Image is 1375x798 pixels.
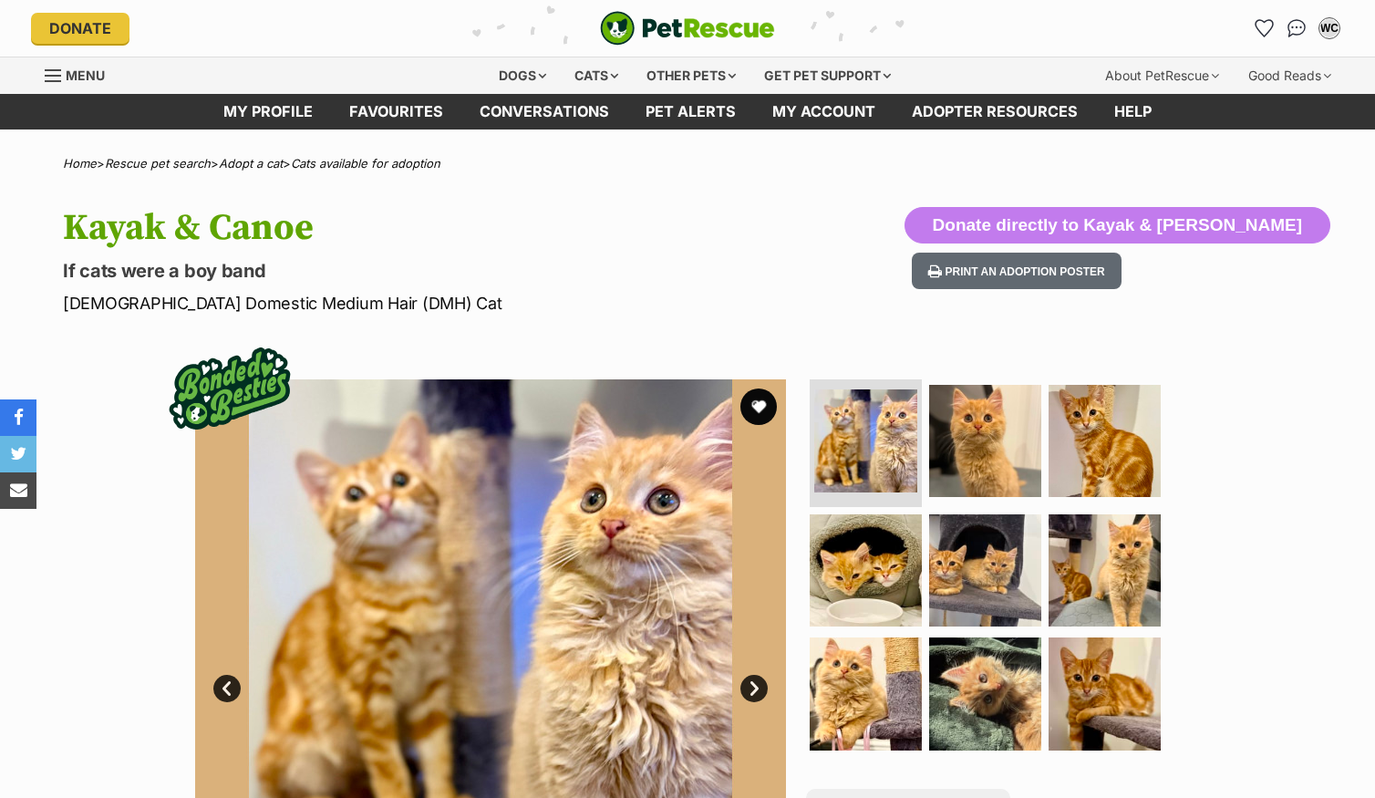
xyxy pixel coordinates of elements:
button: My account [1315,14,1344,43]
a: My account [754,94,894,130]
a: Menu [45,57,118,90]
img: Photo of Kayak & Canoe [810,514,922,627]
a: Conversations [1282,14,1311,43]
img: Photo of Kayak & Canoe [1049,514,1161,627]
a: Favourites [331,94,461,130]
a: PetRescue [600,11,775,46]
div: About PetRescue [1092,57,1232,94]
div: WC [1320,19,1339,37]
img: Photo of Kayak & Canoe [1049,385,1161,497]
a: Adopter resources [894,94,1096,130]
img: Photo of Kayak & Canoe [929,514,1041,627]
a: Next [740,675,768,702]
h1: Kayak & Canoe [63,207,834,249]
a: Cats available for adoption [291,156,440,171]
div: Dogs [486,57,559,94]
img: Photo of Kayak & Canoe [810,637,922,750]
p: If cats were a boy band [63,258,834,284]
img: bonded besties [157,316,303,461]
a: Adopt a cat [219,156,283,171]
a: Favourites [1249,14,1278,43]
img: Photo of Kayak & Canoe [814,389,917,492]
img: Photo of Kayak & Canoe [1049,637,1161,750]
div: Get pet support [751,57,904,94]
a: My profile [205,94,331,130]
img: logo-cat-932fe2b9b8326f06289b0f2fb663e598f794de774fb13d1741a6617ecf9a85b4.svg [600,11,775,46]
div: Other pets [634,57,749,94]
span: Menu [66,67,105,83]
button: favourite [740,389,777,425]
a: conversations [461,94,627,130]
a: Pet alerts [627,94,754,130]
img: Photo of Kayak & Canoe [929,385,1041,497]
div: Cats [562,57,631,94]
button: Print an adoption poster [912,253,1122,290]
img: chat-41dd97257d64d25036548639549fe6c8038ab92f7586957e7f3b1b290dea8141.svg [1287,19,1307,37]
div: Good Reads [1235,57,1344,94]
a: Donate [31,13,129,44]
a: Home [63,156,97,171]
button: Donate directly to Kayak & [PERSON_NAME] [905,207,1330,244]
img: Photo of Kayak & Canoe [929,637,1041,750]
a: Rescue pet search [105,156,211,171]
a: Help [1096,94,1170,130]
ul: Account quick links [1249,14,1344,43]
p: [DEMOGRAPHIC_DATA] Domestic Medium Hair (DMH) Cat [63,291,834,316]
a: Prev [213,675,241,702]
div: > > > [17,157,1358,171]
